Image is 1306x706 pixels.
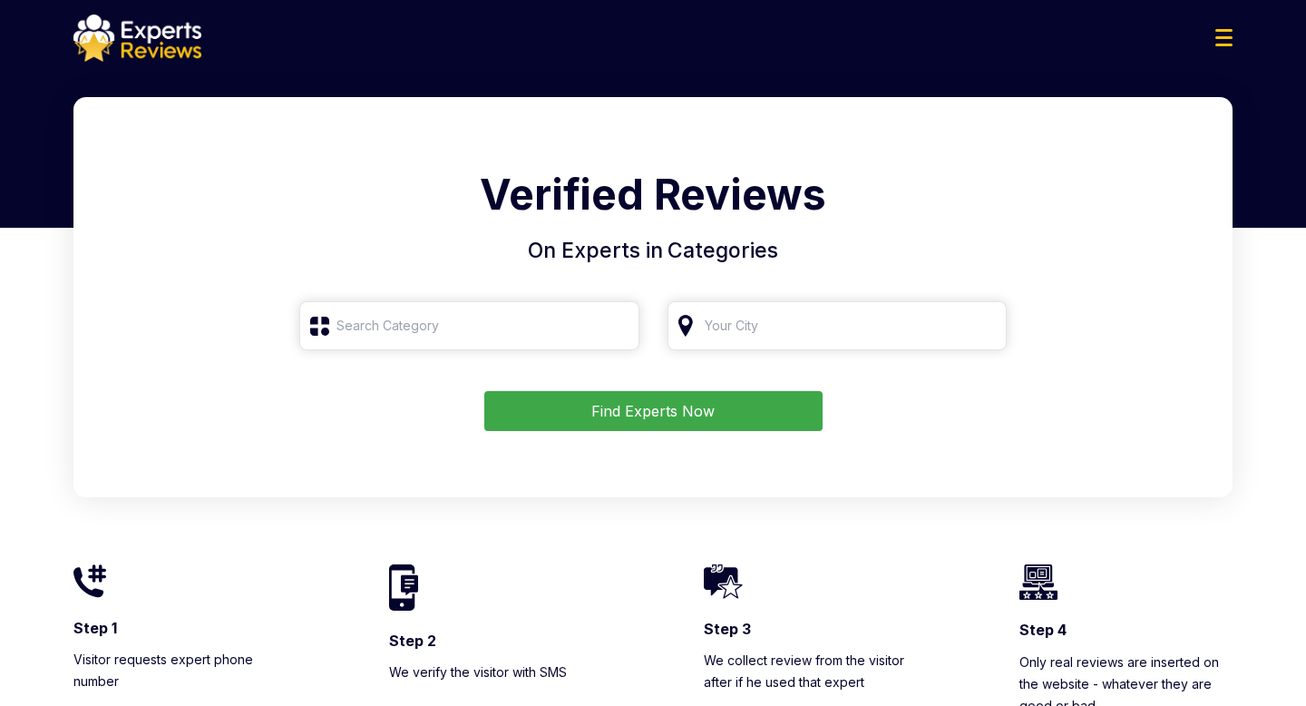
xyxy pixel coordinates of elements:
h4: On Experts in Categories [95,235,1211,267]
button: Find Experts Now [484,391,823,431]
h3: Step 4 [1019,620,1233,640]
p: Visitor requests expert phone number [73,649,288,692]
input: Your City [668,301,1008,350]
img: homeIcon1 [73,564,106,598]
img: logo [73,15,201,62]
p: We verify the visitor with SMS [389,662,603,683]
input: Search Category [299,301,639,350]
h3: Step 3 [704,619,918,639]
img: Menu Icon [1215,29,1233,46]
img: homeIcon2 [389,564,418,610]
h3: Step 2 [389,631,603,651]
h3: Step 1 [73,618,288,638]
p: We collect review from the visitor after if he used that expert [704,650,918,693]
img: homeIcon3 [704,564,743,599]
img: homeIcon4 [1019,564,1057,600]
h1: Verified Reviews [95,163,1211,235]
